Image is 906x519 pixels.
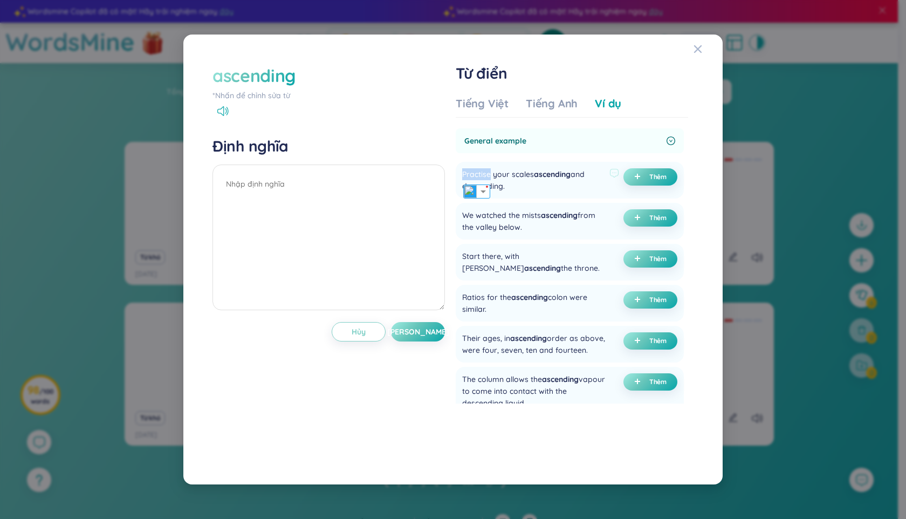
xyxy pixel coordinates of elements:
[634,296,645,304] span: plus
[542,374,579,384] span: ascending
[456,64,688,83] h1: Từ điển
[623,209,677,227] button: plus
[634,214,645,222] span: plus
[595,96,621,111] div: Ví dụ
[623,250,677,268] button: plus
[634,378,645,386] span: plus
[667,136,675,145] span: right-circle
[623,168,677,186] button: plus
[623,291,677,309] button: plus
[634,337,645,345] span: plus
[526,96,578,111] div: Tiếng Anh
[524,263,561,273] span: ascending
[456,96,509,111] div: Tiếng Việt
[541,210,578,220] span: ascending
[649,255,667,263] span: Thêm
[387,326,449,337] span: [PERSON_NAME]
[649,214,667,222] span: Thêm
[462,209,605,233] div: We watched the mists from the valley below.
[462,250,605,274] div: Start there, with [PERSON_NAME] the throne.
[694,35,723,64] button: Close
[634,255,645,263] span: plus
[462,291,605,315] div: Ratios for the colon were similar.
[464,135,662,147] span: General example
[352,326,366,337] span: Hủy
[462,332,605,356] div: Their ages, in order as above, were four, seven, ten and fourteen.
[649,296,667,304] span: Thêm
[462,168,605,192] div: Practise your scales and descending.
[634,173,645,181] span: plus
[511,292,548,302] span: ascending
[462,373,605,409] div: The column allows the vapour to come into contact with the descending liquid.
[510,333,547,343] span: ascending
[649,337,667,345] span: Thêm
[534,169,571,179] span: ascending
[212,136,445,156] h4: Định nghĩa
[649,378,667,386] span: Thêm
[649,173,667,181] span: Thêm
[212,64,296,87] div: ascending
[623,373,677,391] button: plus
[623,332,677,350] button: plus
[212,90,445,101] div: *Nhấn để chỉnh sửa từ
